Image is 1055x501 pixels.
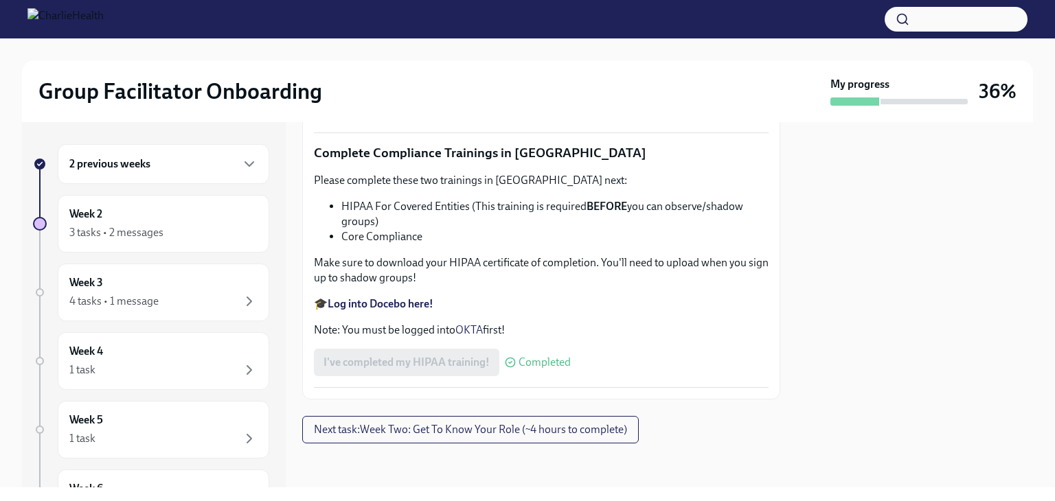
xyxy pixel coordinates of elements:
[314,173,769,188] p: Please complete these two trainings in [GEOGRAPHIC_DATA] next:
[38,78,322,105] h2: Group Facilitator Onboarding
[341,199,769,229] li: HIPAA For Covered Entities (This training is required you can observe/shadow groups)
[69,431,95,446] div: 1 task
[314,296,769,312] p: 🎓
[69,207,102,222] h6: Week 2
[314,423,627,436] span: Next task : Week Two: Get To Know Your Role (~4 hours to complete)
[830,77,889,92] strong: My progress
[69,156,150,172] h6: 2 previous weeks
[69,481,103,496] h6: Week 6
[27,8,104,30] img: CharlieHealth
[69,294,159,309] div: 4 tasks • 1 message
[58,144,269,184] div: 2 previous weeks
[314,255,769,286] p: Make sure to download your HIPAA certificate of completion. You'll need to upload when you sign u...
[519,357,571,368] span: Completed
[33,264,269,321] a: Week 34 tasks • 1 message
[314,144,769,162] p: Complete Compliance Trainings in [GEOGRAPHIC_DATA]
[979,79,1017,104] h3: 36%
[314,323,769,338] p: Note: You must be logged into first!
[69,344,103,359] h6: Week 4
[69,412,103,428] h6: Week 5
[69,362,95,377] div: 1 task
[33,332,269,390] a: Week 41 task
[302,416,639,443] button: Next task:Week Two: Get To Know Your Role (~4 hours to complete)
[69,225,163,240] div: 3 tasks • 2 messages
[341,229,769,244] li: Core Compliance
[328,297,433,310] a: Log into Docebo here!
[33,401,269,458] a: Week 51 task
[33,195,269,253] a: Week 23 tasks • 2 messages
[587,200,627,213] strong: BEFORE
[455,323,483,336] a: OKTA
[69,275,103,290] h6: Week 3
